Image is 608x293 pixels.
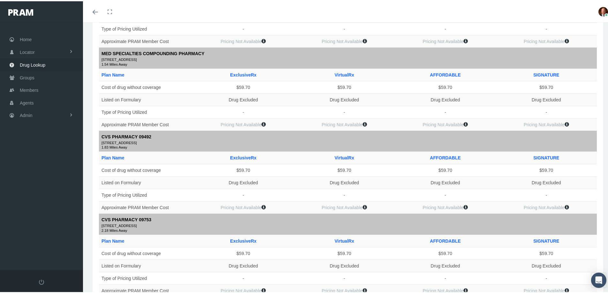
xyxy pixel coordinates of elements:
th: VirtualRx [294,150,395,163]
th: AFFORDABLE [395,150,496,163]
td: $59.70 [294,80,395,92]
td: Drug Excluded [193,175,294,188]
td: Pricing Not Available [294,117,395,129]
th: VirtualRx [294,67,395,80]
td: Pricing Not Available [395,34,496,47]
td: Drug Excluded [193,259,294,271]
th: Plan Name [99,67,193,80]
td: - [395,188,496,200]
td: Pricing Not Available [496,200,597,213]
div: Open Intercom Messenger [591,271,606,287]
th: ExclusiveRx [193,67,294,80]
small: [STREET_ADDRESS] [101,139,594,145]
td: - [193,188,294,200]
td: Cost of drug without coverage [99,163,193,175]
td: Listed on Formulary [99,259,193,271]
span: Admin [20,108,33,120]
td: Cost of drug without coverage [99,80,193,92]
td: $59.70 [395,163,496,175]
td: Drug Excluded [395,259,496,271]
td: Drug Excluded [496,175,597,188]
span: Members [20,83,38,95]
td: Pricing Not Available [193,200,294,213]
td: $59.70 [496,80,597,92]
th: SIGNATURE [496,234,597,246]
small: 2.18 Miles Away [101,228,594,231]
td: - [294,22,395,34]
th: Plan Name [99,150,193,163]
td: Approximate PRAM Member Cost [99,200,193,213]
td: - [395,105,496,117]
th: AFFORDABLE [395,234,496,246]
td: $59.70 [193,80,294,92]
th: AFFORDABLE [395,67,496,80]
th: Plan Name [99,234,193,246]
td: Drug Excluded [496,92,597,105]
td: Drug Excluded [395,92,496,105]
td: $59.70 [395,80,496,92]
td: $59.70 [193,246,294,259]
td: $59.70 [193,163,294,175]
b: CVS PHARMACY 09492 [101,133,151,138]
td: - [193,22,294,34]
img: S_Profile_Picture_693.jpg [598,6,608,15]
td: Pricing Not Available [294,34,395,47]
td: Drug Excluded [496,259,597,271]
span: Locator [20,45,35,57]
td: Type of Pricing Utilized [99,271,193,283]
td: Drug Excluded [294,259,395,271]
b: CVS PHARMACY 09753 [101,216,151,221]
th: ExclusiveRx [193,150,294,163]
th: SIGNATURE [496,67,597,80]
td: Pricing Not Available [395,200,496,213]
td: - [294,105,395,117]
td: Pricing Not Available [193,34,294,47]
td: - [496,22,597,34]
span: Groups [20,70,34,83]
td: $59.70 [294,246,395,259]
span: Home [20,32,32,44]
td: Drug Excluded [294,175,395,188]
td: Approximate PRAM Member Cost [99,34,193,47]
td: Pricing Not Available [193,117,294,129]
td: Pricing Not Available [496,34,597,47]
td: Approximate PRAM Member Cost [99,117,193,129]
td: Listed on Formulary [99,92,193,105]
th: SIGNATURE [496,150,597,163]
td: Listed on Formulary [99,175,193,188]
td: Type of Pricing Utilized [99,22,193,34]
td: - [294,188,395,200]
td: $59.70 [496,163,597,175]
td: - [193,271,294,283]
small: [STREET_ADDRESS] [101,222,594,228]
td: Type of Pricing Utilized [99,188,193,200]
td: Pricing Not Available [294,200,395,213]
td: Drug Excluded [294,92,395,105]
td: Drug Excluded [395,175,496,188]
td: - [294,271,395,283]
td: Cost of drug without coverage [99,246,193,259]
td: - [395,271,496,283]
td: - [496,188,597,200]
td: $59.70 [294,163,395,175]
td: Type of Pricing Utilized [99,105,193,117]
small: [STREET_ADDRESS] [101,56,594,62]
td: - [496,105,597,117]
td: - [395,22,496,34]
td: $59.70 [395,246,496,259]
td: Pricing Not Available [496,117,597,129]
td: - [496,271,597,283]
td: Drug Excluded [193,92,294,105]
span: Agents [20,96,34,108]
td: - [193,105,294,117]
td: $59.70 [496,246,597,259]
td: Pricing Not Available [395,117,496,129]
img: PRAM_20_x_78.png [8,8,33,14]
th: ExclusiveRx [193,234,294,246]
span: Drug Lookup [20,58,45,70]
b: MED SPECIALTIES COMPOUNDING PHARMACY [101,50,205,55]
th: VirtualRx [294,234,395,246]
small: 1.83 Miles Away [101,144,594,148]
small: 1.54 Miles Away [101,62,594,65]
